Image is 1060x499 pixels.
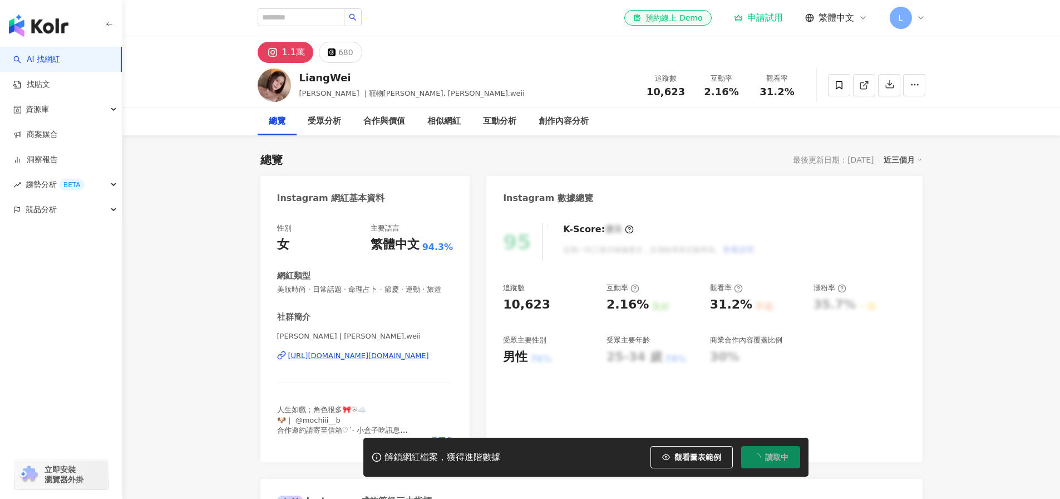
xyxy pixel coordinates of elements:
div: 解鎖網紅檔案，獲得進階數據 [384,452,500,463]
span: 繁體中文 [819,12,854,24]
div: 觀看率 [710,283,743,293]
div: 男性 [503,349,527,366]
div: 互動分析 [483,115,516,128]
div: 受眾分析 [308,115,341,128]
div: 1.1萬 [282,45,305,60]
button: 1.1萬 [258,42,313,63]
div: 互動率 [607,283,639,293]
div: 相似網紅 [427,115,461,128]
div: 互動率 [701,73,743,84]
div: 主要語言 [371,223,400,233]
div: 社群簡介 [277,311,310,323]
img: chrome extension [18,466,40,483]
span: 31.2% [760,86,794,97]
span: loading [752,452,761,462]
div: 受眾主要年齡 [607,335,650,345]
span: 趨勢分析 [26,172,85,197]
img: KOL Avatar [258,69,291,102]
a: 找貼文 [13,79,50,90]
div: 繁體中文 [371,236,420,253]
span: 資源庫 [26,97,49,122]
div: K-Score : [563,223,634,236]
div: 追蹤數 [503,283,525,293]
button: 讀取中 [741,446,800,468]
div: 總覽 [260,152,283,168]
span: 競品分析 [26,197,57,222]
span: 94.3% [422,241,453,253]
div: 最後更新日期：[DATE] [793,155,874,164]
div: LiangWei [299,71,525,85]
div: Instagram 數據總覽 [503,192,593,204]
span: 2.16% [704,86,738,97]
button: 680 [319,42,362,63]
div: 女 [277,236,289,253]
a: 洞察報告 [13,154,58,165]
div: Instagram 網紅基本資料 [277,192,385,204]
div: 追蹤數 [645,73,687,84]
img: logo [9,14,68,37]
div: 受眾主要性別 [503,335,546,345]
div: 性別 [277,223,292,233]
span: 10,623 [647,86,685,97]
span: 立即安裝 瀏覽器外掛 [45,464,83,485]
a: 商案媒合 [13,129,58,140]
div: BETA [59,179,85,190]
div: 商業合作內容覆蓋比例 [710,335,782,345]
a: searchAI 找網紅 [13,54,60,65]
div: 2.16% [607,296,649,314]
div: 漲粉率 [814,283,846,293]
a: chrome extension立即安裝 瀏覽器外掛 [14,459,108,490]
div: 網紅類型 [277,270,310,282]
span: rise [13,181,21,189]
div: 觀看率 [756,73,798,84]
span: 觀看圖表範例 [674,453,721,462]
div: 合作與價值 [363,115,405,128]
span: search [349,13,357,21]
button: 觀看圖表範例 [650,446,733,468]
div: 總覽 [269,115,285,128]
div: 31.2% [710,296,752,314]
span: 人生如戲；角色很多🎀♡̴☁️ 🐶｜ @mochiii__b 合作邀約請寄至信箱♡ˊ˗ 小盒子吃訊息 📩｜[EMAIL_ADDRESS][DOMAIN_NAME] [277,405,420,444]
div: 近三個月 [884,153,923,167]
span: 讀取中 [765,453,788,462]
div: 10,623 [503,296,550,314]
span: [PERSON_NAME] ｜寵物[PERSON_NAME], [PERSON_NAME].weii [299,89,525,97]
div: [URL][DOMAIN_NAME][DOMAIN_NAME] [288,351,429,361]
div: 預約線上 Demo [633,12,702,23]
span: 看更多 [431,436,453,446]
span: [PERSON_NAME] | [PERSON_NAME].weii [277,331,453,341]
a: [URL][DOMAIN_NAME][DOMAIN_NAME] [277,351,453,361]
a: 申請試用 [734,12,783,23]
span: 美妝時尚 · 日常話題 · 命理占卜 · 節慶 · 運動 · 旅遊 [277,285,453,295]
div: 680 [338,45,353,60]
span: L [899,12,903,24]
div: 創作內容分析 [539,115,589,128]
a: 預約線上 Demo [624,10,711,26]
